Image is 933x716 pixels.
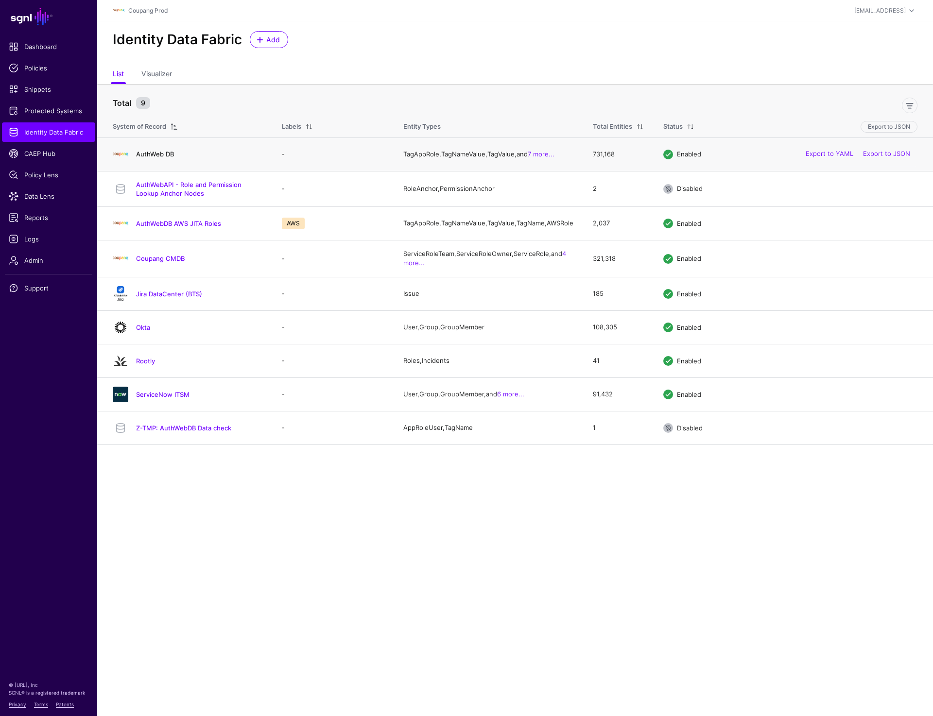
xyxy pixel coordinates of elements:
[250,31,288,48] a: Add
[9,106,88,116] span: Protected Systems
[136,220,221,227] a: AuthWebDB AWS JITA Roles
[593,122,632,132] div: Total Entities
[113,32,242,48] h2: Identity Data Fabric
[583,171,654,206] td: 2
[677,185,703,192] span: Disabled
[677,255,701,262] span: Enabled
[9,149,88,158] span: CAEP Hub
[272,377,394,411] td: -
[113,216,128,231] img: svg+xml;base64,PHN2ZyBpZD0iTG9nbyIgeG1sbnM9Imh0dHA6Ly93d3cudzMub3JnLzIwMDAvc3ZnIiB3aWR0aD0iMTIxLj...
[2,58,95,78] a: Policies
[272,171,394,206] td: -
[9,283,88,293] span: Support
[113,320,128,335] img: svg+xml;base64,PHN2ZyB3aWR0aD0iNjQiIGhlaWdodD0iNjQiIHZpZXdCb3g9IjAgMCA2NCA2NCIgZmlsbD0ibm9uZSIgeG...
[136,324,150,331] a: Okta
[2,229,95,249] a: Logs
[583,206,654,240] td: 2,037
[806,150,853,158] a: Export to YAML
[113,387,128,402] img: svg+xml;base64,PHN2ZyB3aWR0aD0iNjQiIGhlaWdodD0iNjQiIHZpZXdCb3g9IjAgMCA2NCA2NCIgZmlsbD0ibm9uZSIgeG...
[9,234,88,244] span: Logs
[113,286,128,302] img: svg+xml;base64,PHN2ZyB3aWR0aD0iMTQxIiBoZWlnaHQ9IjE2NCIgdmlld0JveD0iMCAwIDE0MSAxNjQiIGZpbGw9Im5vbm...
[583,344,654,377] td: 41
[394,206,583,240] td: TagAppRole, TagNameValue, TagValue, TagName, AWSRole
[394,411,583,444] td: AppRoleUser, TagName
[9,191,88,201] span: Data Lens
[113,122,166,132] div: System of Record
[9,85,88,94] span: Snippets
[9,701,26,707] a: Privacy
[272,344,394,377] td: -
[583,137,654,171] td: 731,168
[2,101,95,120] a: Protected Systems
[583,240,654,277] td: 321,318
[497,390,524,398] a: 6 more...
[583,377,654,411] td: 91,432
[2,80,95,99] a: Snippets
[282,218,305,229] span: AWS
[9,681,88,689] p: © [URL], Inc
[34,701,48,707] a: Terms
[113,353,128,369] img: svg+xml;base64,PHN2ZyB3aWR0aD0iMjQiIGhlaWdodD0iMjQiIHZpZXdCb3g9IjAgMCAyNCAyNCIgZmlsbD0ibm9uZSIgeG...
[9,213,88,222] span: Reports
[854,6,906,15] div: [EMAIL_ADDRESS]
[113,5,124,17] img: svg+xml;base64,PHN2ZyBpZD0iTG9nbyIgeG1sbnM9Imh0dHA6Ly93d3cudzMub3JnLzIwMDAvc3ZnIiB3aWR0aD0iMTIxLj...
[9,127,88,137] span: Identity Data Fabric
[583,277,654,310] td: 185
[2,144,95,163] a: CAEP Hub
[403,122,441,130] span: Entity Types
[136,255,185,262] a: Coupang CMDB
[136,357,155,365] a: Rootly
[677,150,701,158] span: Enabled
[528,150,554,158] a: 7 more...
[6,6,91,27] a: SGNL
[136,424,231,432] a: Z-TMP: AuthWebDB Data check
[2,187,95,206] a: Data Lens
[394,377,583,411] td: User, Group, GroupMember, and
[583,310,654,344] td: 108,305
[136,97,150,109] small: 9
[113,147,128,162] img: svg+xml;base64,PHN2ZyBpZD0iTG9nbyIgeG1sbnM9Imh0dHA6Ly93d3cudzMub3JnLzIwMDAvc3ZnIiB3aWR0aD0iMTIxLj...
[394,137,583,171] td: TagAppRole, TagNameValue, TagValue, and
[2,37,95,56] a: Dashboard
[394,344,583,377] td: Roles, Incidents
[677,323,701,331] span: Enabled
[394,240,583,277] td: ServiceRoleTeam, ServiceRoleOwner, ServiceRole, and
[113,66,124,84] a: List
[9,63,88,73] span: Policies
[2,165,95,185] a: Policy Lens
[663,122,683,132] div: Status
[583,411,654,444] td: 1
[2,251,95,270] a: Admin
[861,121,917,133] button: Export to JSON
[677,357,701,364] span: Enabled
[394,310,583,344] td: User, Group, GroupMember
[677,390,701,398] span: Enabled
[136,150,174,158] a: AuthWeb DB
[272,240,394,277] td: -
[282,122,301,132] div: Labels
[394,171,583,206] td: RoleAnchor, PermissionAnchor
[272,137,394,171] td: -
[677,290,701,297] span: Enabled
[113,98,131,108] strong: Total
[9,256,88,265] span: Admin
[9,42,88,51] span: Dashboard
[677,219,701,227] span: Enabled
[863,150,910,158] a: Export to JSON
[394,277,583,310] td: Issue
[272,310,394,344] td: -
[265,34,281,45] span: Add
[141,66,172,84] a: Visualizer
[677,424,703,431] span: Disabled
[136,181,242,197] a: AuthWebAPI - Role and Permission Lookup Anchor Nodes
[272,277,394,310] td: -
[128,7,168,14] a: Coupang Prod
[2,122,95,142] a: Identity Data Fabric
[113,251,128,266] img: svg+xml;base64,PHN2ZyBpZD0iTG9nbyIgeG1sbnM9Imh0dHA6Ly93d3cudzMub3JnLzIwMDAvc3ZnIiB3aWR0aD0iMTIxLj...
[272,411,394,444] td: -
[136,290,202,298] a: Jira DataCenter (BTS)
[2,208,95,227] a: Reports
[9,689,88,697] p: SGNL® is a registered trademark
[56,701,74,707] a: Patents
[136,391,190,398] a: ServiceNow ITSM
